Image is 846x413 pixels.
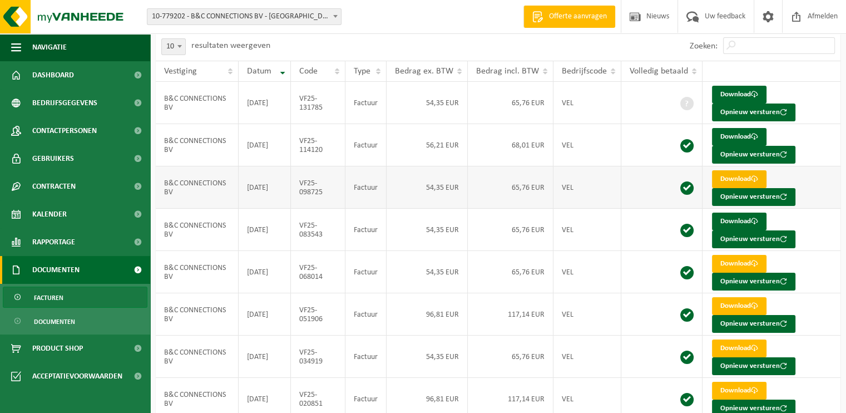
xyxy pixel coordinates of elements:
td: 65,76 EUR [468,251,553,293]
span: Acceptatievoorwaarden [32,362,122,390]
td: 65,76 EUR [468,209,553,251]
td: 65,76 EUR [468,82,553,124]
a: Facturen [3,287,147,308]
td: [DATE] [239,166,290,209]
td: VEL [553,251,621,293]
label: resultaten weergeven [191,41,270,50]
td: Factuur [345,336,387,378]
button: Opnieuw versturen [712,146,795,164]
span: Rapportage [32,228,75,256]
span: Datum [247,67,271,76]
span: Kalender [32,200,67,228]
td: 54,35 EUR [387,209,468,251]
td: B&C CONNECTIONS BV [156,209,239,251]
td: VEL [553,166,621,209]
td: [DATE] [239,209,290,251]
td: [DATE] [239,336,290,378]
span: 10 [162,39,185,55]
td: Factuur [345,166,387,209]
button: Opnieuw versturen [712,230,795,248]
td: B&C CONNECTIONS BV [156,336,239,378]
td: 65,76 EUR [468,166,553,209]
a: Download [712,213,766,230]
td: 54,35 EUR [387,166,468,209]
span: Facturen [34,287,63,308]
td: Factuur [345,293,387,336]
td: B&C CONNECTIONS BV [156,124,239,166]
button: Opnieuw versturen [712,273,795,291]
td: Factuur [345,82,387,124]
td: VF25-034919 [291,336,345,378]
td: VEL [553,336,621,378]
td: [DATE] [239,124,290,166]
span: Navigatie [32,33,67,61]
label: Zoeken: [690,42,718,51]
td: B&C CONNECTIONS BV [156,293,239,336]
span: Dashboard [32,61,74,89]
td: Factuur [345,251,387,293]
span: Product Shop [32,335,83,362]
span: Bedrag incl. BTW [476,67,539,76]
td: VEL [553,124,621,166]
td: [DATE] [239,251,290,293]
span: Type [354,67,370,76]
span: Gebruikers [32,145,74,173]
span: Offerte aanvragen [546,11,610,22]
td: VF25-083543 [291,209,345,251]
a: Download [712,297,766,315]
a: Download [712,340,766,357]
td: 56,21 EUR [387,124,468,166]
a: Download [712,170,766,188]
td: B&C CONNECTIONS BV [156,251,239,293]
span: Volledig betaald [630,67,688,76]
span: Contracten [32,173,76,200]
td: 54,35 EUR [387,251,468,293]
td: VEL [553,82,621,124]
a: Download [712,255,766,273]
span: Code [299,67,318,76]
span: 10-779202 - B&C CONNECTIONS BV - SINT-AMANDSBERG [147,8,342,25]
span: Bedrag ex. BTW [395,67,453,76]
td: Factuur [345,209,387,251]
span: Contactpersonen [32,117,97,145]
td: 54,35 EUR [387,336,468,378]
span: Documenten [32,256,80,284]
button: Opnieuw versturen [712,315,795,333]
td: B&C CONNECTIONS BV [156,82,239,124]
td: [DATE] [239,293,290,336]
td: VF25-131785 [291,82,345,124]
td: VEL [553,293,621,336]
td: 65,76 EUR [468,336,553,378]
a: Download [712,382,766,400]
button: Opnieuw versturen [712,104,795,121]
span: 10 [161,38,186,55]
td: [DATE] [239,82,290,124]
a: Download [712,128,766,146]
span: Documenten [34,311,75,332]
span: Bedrijfscode [562,67,607,76]
td: Factuur [345,124,387,166]
td: VF25-051906 [291,293,345,336]
td: 68,01 EUR [468,124,553,166]
button: Opnieuw versturen [712,188,795,206]
a: Offerte aanvragen [523,6,615,28]
span: Bedrijfsgegevens [32,89,97,117]
a: Download [712,86,766,104]
a: Documenten [3,311,147,332]
span: Vestiging [164,67,197,76]
td: 96,81 EUR [387,293,468,336]
td: VF25-114120 [291,124,345,166]
td: VEL [553,209,621,251]
td: VF25-068014 [291,251,345,293]
button: Opnieuw versturen [712,357,795,375]
td: 117,14 EUR [468,293,553,336]
span: 10-779202 - B&C CONNECTIONS BV - SINT-AMANDSBERG [147,9,341,24]
td: VF25-098725 [291,166,345,209]
td: B&C CONNECTIONS BV [156,166,239,209]
td: 54,35 EUR [387,82,468,124]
